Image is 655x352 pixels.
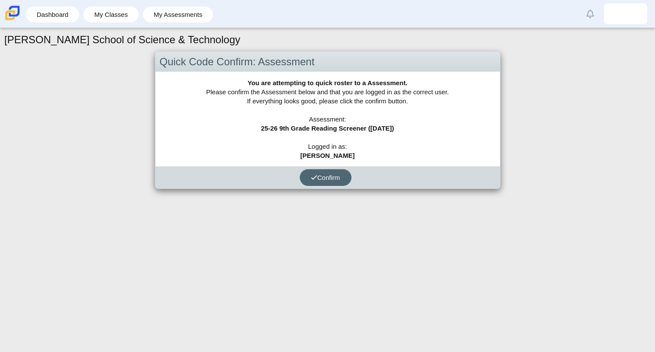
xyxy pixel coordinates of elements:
span: Confirm [311,174,340,181]
b: You are attempting to quick roster to a Assessment. [247,79,407,86]
div: Quick Code Confirm: Assessment [155,52,500,72]
img: Carmen School of Science & Technology [3,4,22,22]
h1: [PERSON_NAME] School of Science & Technology [4,32,240,47]
a: My Assessments [147,6,209,22]
a: Alerts [581,4,600,23]
button: Confirm [300,169,351,186]
img: giovanni.pantojago.IpWrNO [619,7,633,21]
a: giovanni.pantojago.IpWrNO [604,3,647,24]
b: 25-26 9th Grade Reading Screener ([DATE]) [261,125,394,132]
div: Please confirm the Assessment below and that you are logged in as the correct user. If everything... [155,72,500,166]
a: My Classes [88,6,134,22]
a: Dashboard [30,6,75,22]
b: [PERSON_NAME] [301,152,355,159]
a: Carmen School of Science & Technology [3,16,22,23]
